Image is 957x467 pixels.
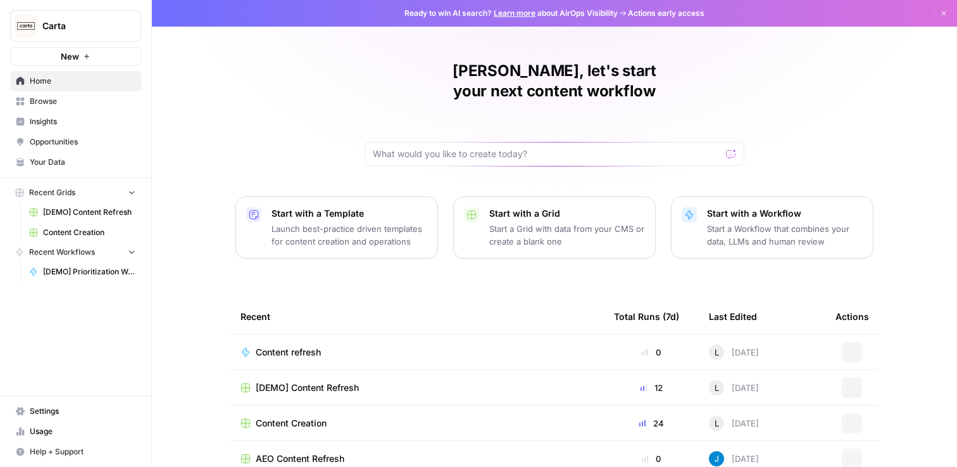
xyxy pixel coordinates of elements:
div: [DATE] [709,345,759,360]
span: Carta [42,20,119,32]
span: Your Data [30,157,135,168]
button: Help + Support [10,442,141,462]
button: Recent Grids [10,183,141,202]
div: Total Runs (7d) [614,299,679,334]
span: Settings [30,406,135,417]
button: Recent Workflows [10,243,141,262]
span: L [715,381,719,394]
span: L [715,346,719,359]
p: Start a Grid with data from your CMS or create a blank one [489,222,645,248]
span: L [715,417,719,430]
div: 0 [614,452,689,465]
img: Carta Logo [15,15,37,37]
div: [DATE] [709,416,759,431]
a: Settings [10,401,141,421]
span: Browse [30,96,135,107]
span: [DEMO] Prioritization Workflow for creation [43,266,135,278]
a: Browse [10,91,141,112]
span: Actions early access [628,8,704,19]
a: [DEMO] Prioritization Workflow for creation [23,262,141,282]
div: [DATE] [709,380,759,395]
button: Start with a TemplateLaunch best-practice driven templates for content creation and operations [235,196,438,259]
div: 12 [614,381,689,394]
a: Your Data [10,152,141,172]
a: Content Creation [241,417,594,430]
button: Workspace: Carta [10,10,141,42]
p: Start with a Template [272,207,427,220]
div: Last Edited [709,299,757,334]
a: Content refresh [241,346,594,359]
a: Usage [10,421,141,442]
a: Content Creation [23,222,141,243]
div: 0 [614,346,689,359]
input: What would you like to create today? [373,148,721,160]
span: Recent Grids [29,187,75,198]
span: Content Creation [43,227,135,238]
span: Help + Support [30,446,135,457]
a: Learn more [494,8,535,18]
a: Opportunities [10,132,141,152]
a: [DEMO] Content Refresh [241,381,594,394]
h1: [PERSON_NAME], let's start your next content workflow [365,61,744,101]
span: AEO Content Refresh [256,452,344,465]
span: Ready to win AI search? about AirOps Visibility [404,8,618,19]
span: Opportunities [30,136,135,148]
button: New [10,47,141,66]
img: z620ml7ie90s7uun3xptce9f0frp [709,451,724,466]
span: [DEMO] Content Refresh [256,381,359,394]
a: Home [10,71,141,91]
p: Start a Workflow that combines your data, LLMs and human review [707,222,863,248]
p: Start with a Grid [489,207,645,220]
div: Recent [241,299,594,334]
div: Actions [835,299,869,334]
p: Launch best-practice driven templates for content creation and operations [272,222,427,248]
span: New [61,50,79,63]
span: Recent Workflows [29,246,95,258]
a: Insights [10,112,141,132]
button: Start with a WorkflowStart a Workflow that combines your data, LLMs and human review [671,196,873,259]
a: AEO Content Refresh [241,452,594,465]
span: Usage [30,426,135,437]
div: 24 [614,417,689,430]
div: [DATE] [709,451,759,466]
p: Start with a Workflow [707,207,863,220]
button: Start with a GridStart a Grid with data from your CMS or create a blank one [453,196,656,259]
span: Insights [30,116,135,127]
span: Content refresh [256,346,321,359]
span: [DEMO] Content Refresh [43,207,135,218]
a: [DEMO] Content Refresh [23,202,141,222]
span: Content Creation [256,417,327,430]
span: Home [30,75,135,87]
